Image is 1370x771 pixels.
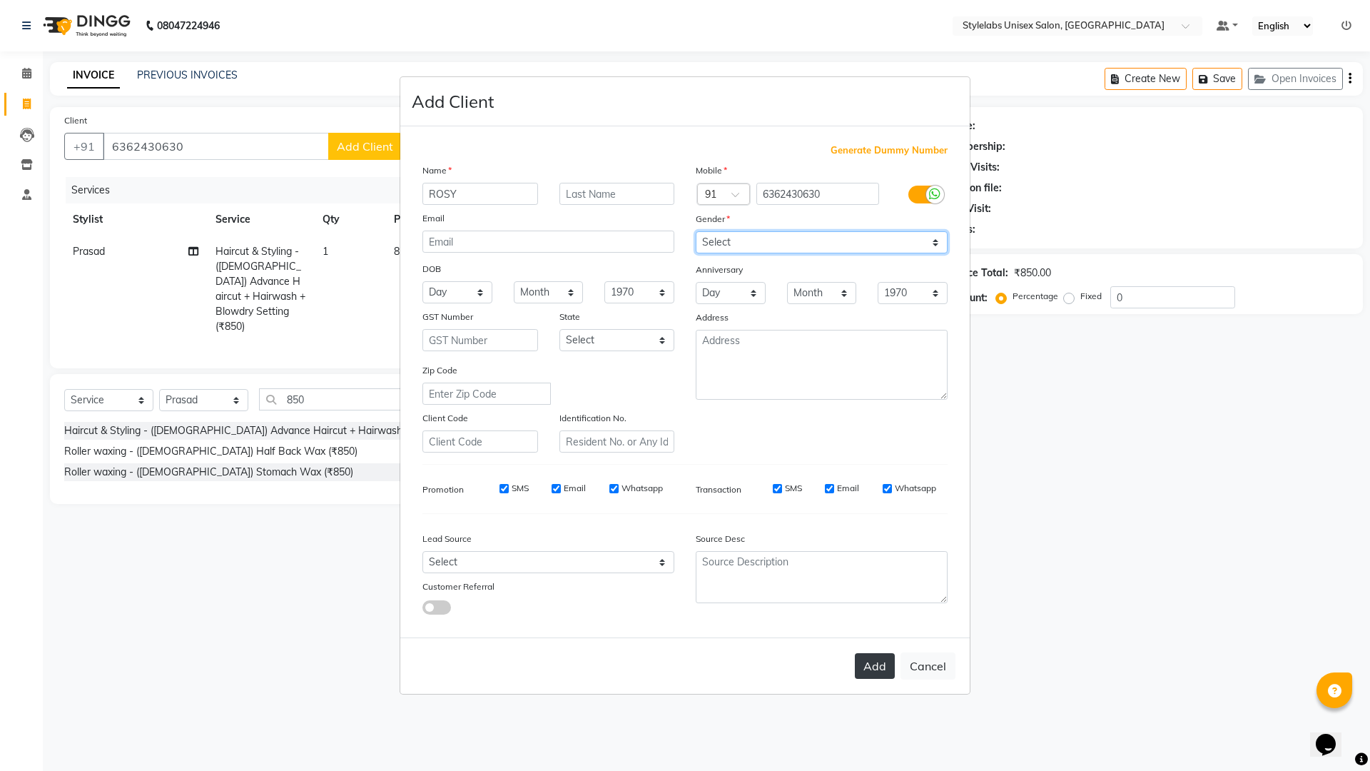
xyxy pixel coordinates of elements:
[1310,714,1356,757] iframe: chat widget
[422,212,445,225] label: Email
[512,482,529,495] label: SMS
[696,263,743,276] label: Anniversary
[837,482,859,495] label: Email
[422,412,468,425] label: Client Code
[559,311,580,323] label: State
[422,364,457,377] label: Zip Code
[900,652,955,680] button: Cancel
[696,483,741,496] label: Transaction
[756,183,880,205] input: Mobile
[422,329,538,351] input: GST Number
[422,164,452,177] label: Name
[564,482,586,495] label: Email
[895,482,936,495] label: Whatsapp
[422,430,538,453] input: Client Code
[559,183,675,205] input: Last Name
[422,383,551,405] input: Enter Zip Code
[559,430,675,453] input: Resident No. or Any Id
[785,482,802,495] label: SMS
[412,89,494,114] h4: Add Client
[422,231,674,253] input: Email
[621,482,663,495] label: Whatsapp
[422,183,538,205] input: First Name
[422,580,494,593] label: Customer Referral
[696,311,729,324] label: Address
[696,213,730,226] label: Gender
[422,263,441,276] label: DOB
[696,164,727,177] label: Mobile
[831,143,948,158] span: Generate Dummy Number
[855,653,895,679] button: Add
[559,412,626,425] label: Identification No.
[696,533,745,545] label: Source Desc
[422,311,473,323] label: GST Number
[422,483,464,496] label: Promotion
[422,533,472,545] label: Lead Source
